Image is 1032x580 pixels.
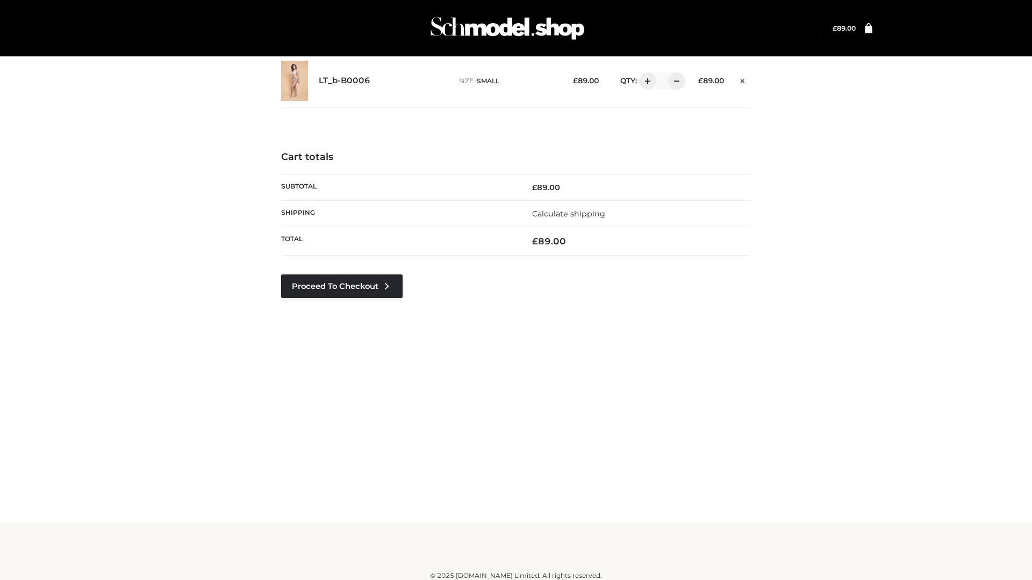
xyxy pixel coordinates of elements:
a: Calculate shipping [532,209,605,219]
bdi: 89.00 [833,24,856,32]
span: SMALL [477,77,499,85]
img: Schmodel Admin 964 [427,7,588,49]
a: £89.00 [833,24,856,32]
a: LT_b-B0006 [319,76,370,86]
th: Shipping [281,200,516,227]
bdi: 89.00 [573,76,599,85]
p: size : [459,76,556,86]
a: Remove this item [735,73,751,86]
span: £ [698,76,703,85]
span: £ [532,183,537,192]
span: £ [532,236,538,247]
span: £ [833,24,837,32]
a: Proceed to Checkout [281,274,403,298]
bdi: 89.00 [532,236,566,247]
bdi: 89.00 [532,183,560,192]
th: Total [281,227,516,256]
th: Subtotal [281,174,516,200]
bdi: 89.00 [698,76,724,85]
h4: Cart totals [281,151,751,163]
span: £ [573,76,578,85]
div: QTY: [610,73,682,90]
